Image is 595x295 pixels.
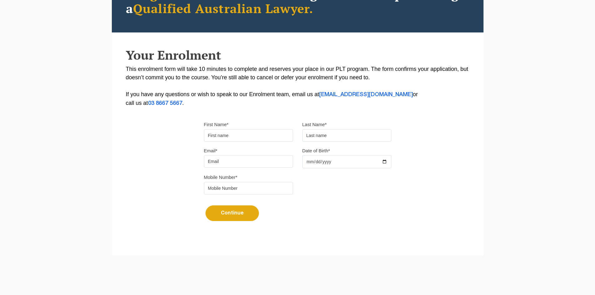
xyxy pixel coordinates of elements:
[319,92,413,97] a: [EMAIL_ADDRESS][DOMAIN_NAME]
[206,205,259,221] button: Continue
[204,148,217,154] label: Email*
[204,155,293,168] input: Email
[126,48,469,62] h2: Your Enrolment
[204,121,229,128] label: First Name*
[302,121,327,128] label: Last Name*
[148,101,182,106] a: 03 8667 5667
[302,148,330,154] label: Date of Birth*
[204,129,293,142] input: First name
[204,174,238,180] label: Mobile Number*
[204,182,293,194] input: Mobile Number
[302,129,391,142] input: Last name
[126,65,469,108] p: This enrolment form will take 10 minutes to complete and reserves your place in our PLT program. ...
